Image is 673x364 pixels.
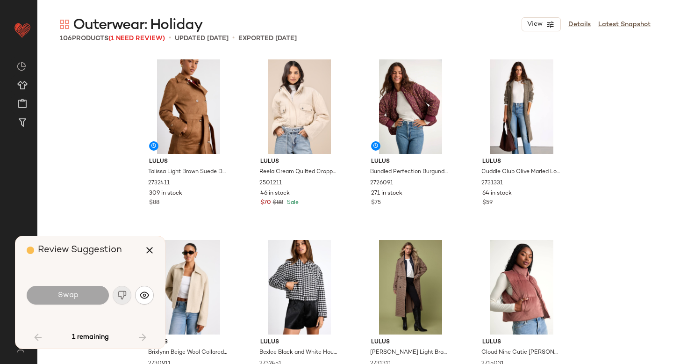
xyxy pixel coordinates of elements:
[364,240,458,335] img: 13176046_2731311.jpg
[481,179,503,188] span: 2731331
[370,349,449,357] span: [PERSON_NAME] Light Brown Houndstooth Belted Trench Coat
[148,168,227,176] span: Talissa Light Brown Suede Double-Breasted Trench Coat
[285,200,299,206] span: Sale
[259,168,338,176] span: Reela Cream Quilted Cropped Jacket
[260,158,339,166] span: Lulus
[169,33,171,44] span: •
[371,199,381,207] span: $75
[371,158,450,166] span: Lulus
[175,34,229,44] p: updated [DATE]
[60,34,165,44] div: Products
[60,20,69,29] img: svg%3e
[527,21,543,28] span: View
[142,59,236,154] img: 2732411_01_hero_2025-10-06.jpg
[482,199,493,207] span: $59
[259,179,282,188] span: 2501211
[60,35,72,42] span: 106
[260,338,339,347] span: Lulus
[72,333,109,342] span: 1 remaining
[475,240,569,335] img: 2715031_01_hero_2025-09-02.jpg
[73,16,202,35] span: Outerwear: Holiday
[482,189,512,198] span: 64 in stock
[149,338,228,347] span: Lulus
[371,338,450,347] span: Lulus
[370,168,449,176] span: Bundled Perfection Burgundy Floral Quilted Puffer Jacket
[481,168,560,176] span: Cuddle Club Olive Marled Long Sleeve Coatigan
[259,349,338,357] span: Bexlee Black and White Houndstooth Cropped Bomber Jacket
[38,245,122,255] span: Review Suggestion
[149,158,228,166] span: Lulus
[568,20,591,29] a: Details
[149,189,182,198] span: 309 in stock
[273,199,283,207] span: $88
[364,59,458,154] img: 2726091_01_hero_2025-09-24.jpg
[371,189,402,198] span: 271 in stock
[260,199,271,207] span: $70
[370,179,393,188] span: 2726091
[232,33,235,44] span: •
[253,240,347,335] img: 2732451_02_front_2025-09-24.jpg
[149,199,159,207] span: $88
[481,349,560,357] span: Cloud Nine Cutie [PERSON_NAME] Corduroy Cropped Puffer Vest
[522,17,561,31] button: View
[11,345,29,353] img: svg%3e
[482,158,561,166] span: Lulus
[13,21,32,39] img: heart_red.DM2ytmEG.svg
[17,62,26,71] img: svg%3e
[148,179,170,188] span: 2732411
[260,189,290,198] span: 46 in stock
[598,20,651,29] a: Latest Snapshot
[482,338,561,347] span: Lulus
[140,291,149,300] img: svg%3e
[253,59,347,154] img: 12243481_2501211.jpg
[238,34,297,44] p: Exported [DATE]
[148,349,227,357] span: Brixlynn Beige Wool Collared Jacket
[108,35,165,42] span: (1 Need Review)
[475,59,569,154] img: 2731331_01_hero_2025-09-15.jpg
